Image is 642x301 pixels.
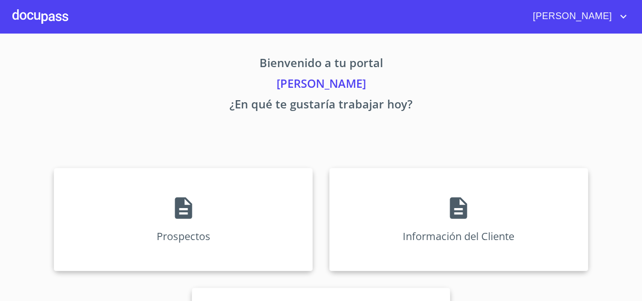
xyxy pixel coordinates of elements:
p: Prospectos [157,229,210,243]
button: account of current user [525,8,630,25]
p: Bienvenido a tu portal [12,54,630,75]
span: [PERSON_NAME] [525,8,617,25]
p: Información del Cliente [403,229,514,243]
p: ¿En qué te gustaría trabajar hoy? [12,96,630,116]
p: [PERSON_NAME] [12,75,630,96]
